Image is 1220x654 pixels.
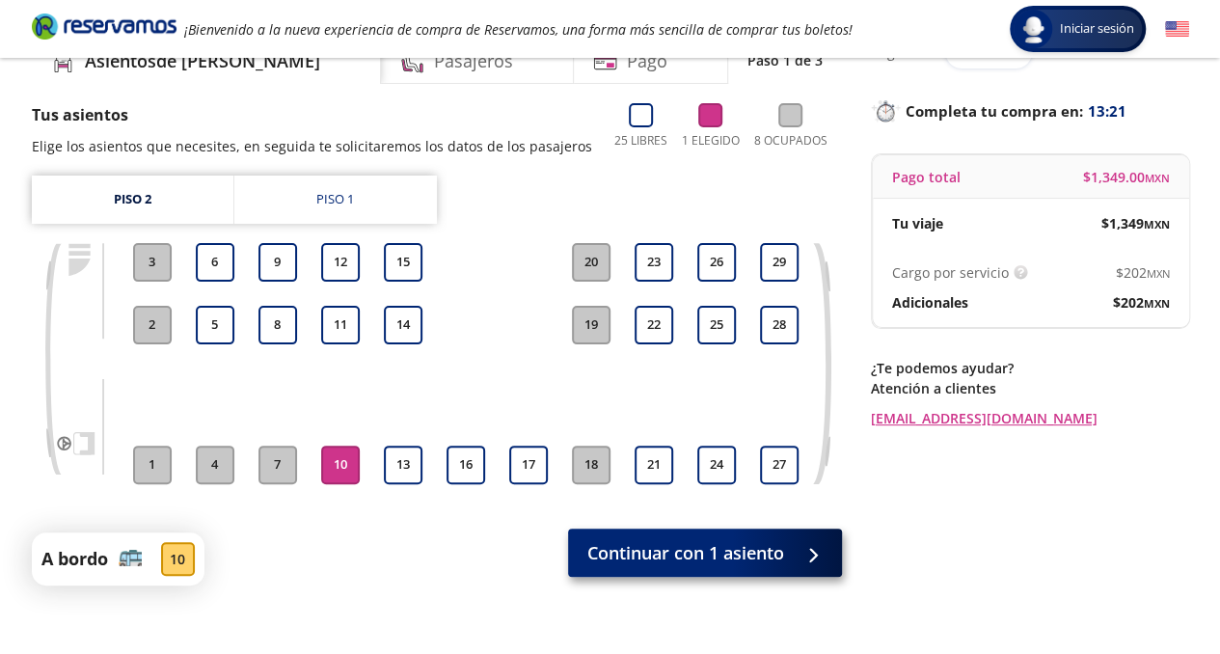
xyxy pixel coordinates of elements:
p: Completa tu compra en : [871,97,1189,124]
button: 6 [196,243,234,282]
button: 26 [697,243,736,282]
button: 1 [133,446,172,484]
button: 11 [321,306,360,344]
button: 24 [697,446,736,484]
button: 3 [133,243,172,282]
span: $ 1,349.00 [1083,167,1170,187]
button: 5 [196,306,234,344]
p: 8 Ocupados [754,132,827,150]
button: Continuar con 1 asiento [568,529,842,577]
p: Cargo por servicio [892,262,1009,283]
div: Piso 1 [316,190,354,209]
small: MXN [1144,217,1170,232]
p: ¿Te podemos ayudar? [871,358,1189,378]
a: Piso 2 [32,176,233,224]
p: Adicionales [892,292,968,313]
a: [EMAIL_ADDRESS][DOMAIN_NAME] [871,408,1189,428]
span: Continuar con 1 asiento [587,540,784,566]
i: Brand Logo [32,12,176,41]
span: $ 202 [1113,292,1170,313]
button: 8 [258,306,297,344]
p: 25 Libres [614,132,667,150]
button: 4 [196,446,234,484]
button: English [1165,17,1189,41]
button: 27 [760,446,799,484]
h4: Pago [627,48,667,74]
iframe: Messagebird Livechat Widget [1108,542,1201,635]
p: Pago total [892,167,961,187]
button: 10 [321,446,360,484]
button: 22 [635,306,673,344]
p: Tu viaje [892,213,943,233]
button: 9 [258,243,297,282]
button: 14 [384,306,422,344]
p: Paso 1 de 3 [747,50,823,70]
small: MXN [1145,171,1170,185]
button: 16 [447,446,485,484]
button: 12 [321,243,360,282]
button: 17 [509,446,548,484]
span: 13:21 [1088,100,1126,123]
span: $ 1,349 [1101,213,1170,233]
button: 20 [572,243,610,282]
small: MXN [1144,296,1170,311]
a: Piso 1 [234,176,437,224]
h4: Pasajeros [434,48,513,74]
a: Brand Logo [32,12,176,46]
span: Iniciar sesión [1052,19,1142,39]
button: 15 [384,243,422,282]
button: 25 [697,306,736,344]
h4: Asientos de [PERSON_NAME] [85,48,320,74]
p: Tus asientos [32,103,592,126]
p: 1 Elegido [682,132,740,150]
button: 19 [572,306,610,344]
div: 10 [161,542,195,576]
button: 29 [760,243,799,282]
em: ¡Bienvenido a la nueva experiencia de compra de Reservamos, una forma más sencilla de comprar tus... [184,20,853,39]
small: MXN [1147,266,1170,281]
p: Atención a clientes [871,378,1189,398]
p: Elige los asientos que necesites, en seguida te solicitaremos los datos de los pasajeros [32,136,592,156]
button: 18 [572,446,610,484]
button: 13 [384,446,422,484]
button: 2 [133,306,172,344]
p: A bordo [41,546,108,572]
button: 23 [635,243,673,282]
button: 21 [635,446,673,484]
span: $ 202 [1116,262,1170,283]
button: 28 [760,306,799,344]
button: 7 [258,446,297,484]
